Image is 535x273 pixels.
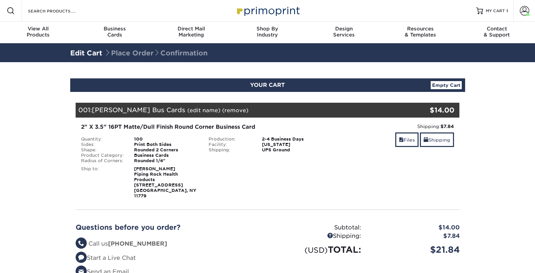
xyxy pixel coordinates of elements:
div: Shape: [76,147,129,153]
div: Shipping: [268,232,366,241]
div: Sides: [76,142,129,147]
a: Empty Cart [431,81,462,89]
a: DesignServices [306,22,382,43]
a: Shop ByIndustry [229,22,305,43]
a: Start a Live Chat [76,254,136,261]
div: $21.84 [366,243,465,256]
img: Primoprint [234,3,301,18]
div: $14.00 [396,105,455,115]
span: Resources [382,26,458,32]
div: Print Both Sides [129,142,204,147]
div: Shipping: [204,147,257,153]
div: $14.00 [366,223,465,232]
div: 001: [76,103,396,118]
span: [PERSON_NAME] Bus Cards [92,106,185,114]
a: Direct MailMarketing [153,22,229,43]
span: YOUR CART [250,82,285,88]
span: Direct Mail [153,26,229,32]
div: Product Category: [76,153,129,158]
a: BusinessCards [76,22,153,43]
div: Business Cards [129,153,204,158]
span: Business [76,26,153,32]
div: Cards [76,26,153,38]
div: $7.84 [366,232,465,241]
div: Subtotal: [268,223,366,232]
div: Radius of Corners: [76,158,129,164]
strong: $7.84 [440,124,454,129]
div: Services [306,26,382,38]
div: Shipping: [337,123,454,130]
span: Contact [459,26,535,32]
div: 2-4 Business Days [257,136,331,142]
div: 2" X 3.5" 16PT Matte/Dull Finish Round Corner Business Card [81,123,326,131]
div: Facility: [204,142,257,147]
span: Shop By [229,26,305,32]
a: Shipping [420,132,454,147]
div: TOTAL: [268,243,366,256]
input: SEARCH PRODUCTS..... [27,7,93,15]
a: Files [395,132,419,147]
div: UPS Ground [257,147,331,153]
a: Resources& Templates [382,22,458,43]
span: 1 [506,8,508,13]
a: (edit name) [187,107,220,114]
div: 100 [129,136,204,142]
div: [US_STATE] [257,142,331,147]
a: (remove) [222,107,248,114]
span: Place Order Confirmation [104,49,208,57]
div: Quantity: [76,136,129,142]
span: MY CART [486,8,505,14]
span: files [399,137,404,143]
div: & Support [459,26,535,38]
a: Edit Cart [70,49,102,57]
div: Industry [229,26,305,38]
div: Marketing [153,26,229,38]
div: Rounded 1/4" [129,158,204,164]
div: Rounded 2 Corners [129,147,204,153]
strong: [PERSON_NAME] Piping Rock Health Products [STREET_ADDRESS] [GEOGRAPHIC_DATA], NY 11779 [134,166,196,198]
h2: Questions before you order? [76,223,263,231]
strong: [PHONE_NUMBER] [108,240,167,247]
li: Call us [76,240,263,248]
a: Contact& Support [459,22,535,43]
div: & Templates [382,26,458,38]
div: Ship to: [76,166,129,199]
span: Design [306,26,382,32]
small: (USD) [304,246,328,254]
span: shipping [424,137,428,143]
div: Production: [204,136,257,142]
